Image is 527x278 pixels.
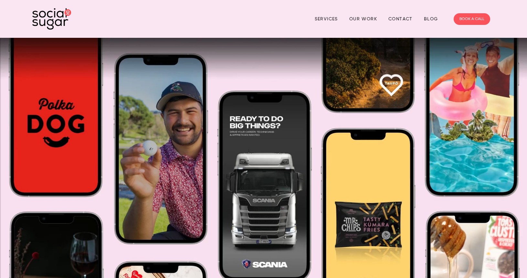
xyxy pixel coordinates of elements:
[424,14,438,24] a: Blog
[32,8,71,30] img: SocialSugar
[388,14,413,24] a: Contact
[315,14,338,24] a: Services
[349,14,377,24] a: Our Work
[454,13,490,25] a: BOOK A CALL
